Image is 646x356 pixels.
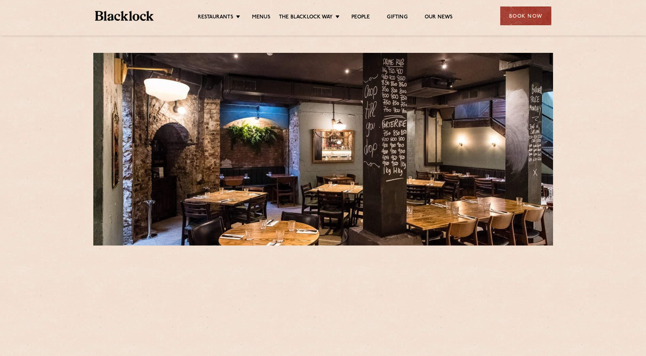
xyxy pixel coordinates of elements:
img: BL_Textured_Logo-footer-cropped.svg [95,11,154,21]
a: The Blacklock Way [279,14,333,21]
a: Menus [252,14,270,21]
a: Restaurants [198,14,233,21]
a: People [351,14,370,21]
a: Gifting [387,14,407,21]
a: Our News [425,14,453,21]
div: Book Now [500,6,551,25]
